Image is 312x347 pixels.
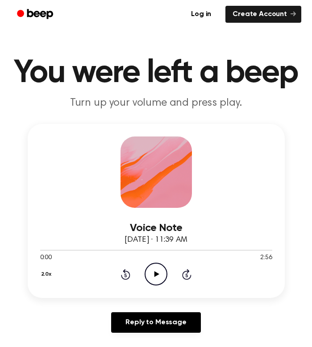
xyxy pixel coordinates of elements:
span: [DATE] · 11:39 AM [125,236,187,244]
p: Turn up your volume and press play. [11,96,301,110]
h3: Voice Note [40,222,272,234]
button: 2.0x [40,267,55,282]
a: Create Account [225,6,301,23]
h1: You were left a beep [11,57,301,89]
span: 2:56 [260,253,272,263]
span: 0:00 [40,253,52,263]
a: Log in [182,4,220,25]
a: Reply to Message [111,312,200,333]
a: Beep [11,6,61,23]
